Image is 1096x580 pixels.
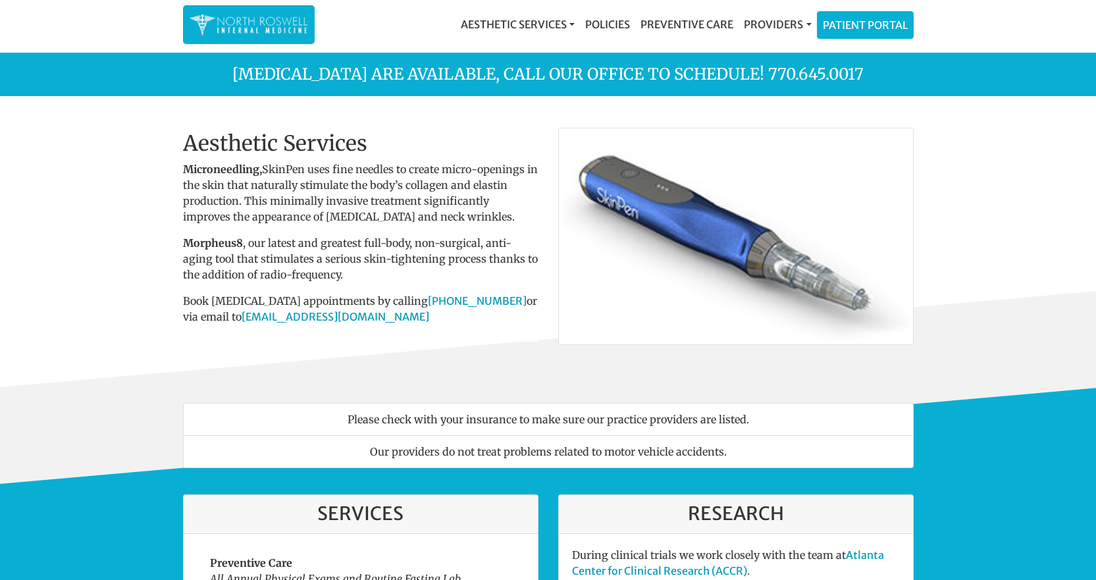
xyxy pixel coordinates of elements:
[572,548,884,577] a: Atlanta Center for Clinical Research (ACCR)
[183,161,538,224] p: SkinPen uses fine needles to create micro-openings in the skin that naturally stimulate the body’...
[580,11,635,38] a: Policies
[183,131,538,156] h2: Aesthetic Services
[456,11,580,38] a: Aesthetic Services
[572,503,900,525] h3: Research
[173,63,924,86] p: [MEDICAL_DATA] are available, call our office to schedule! 770.645.0017
[190,12,308,38] img: North Roswell Internal Medicine
[183,403,914,436] li: Please check with your insurance to make sure our practice providers are listed.
[183,235,538,282] p: , our latest and greatest full-body, non-surgical, anti-aging tool that stimulates a serious skin...
[197,503,525,525] h3: Services
[183,293,538,325] p: Book [MEDICAL_DATA] appointments by calling or via email to
[183,163,262,176] strong: Microneedling,
[183,236,243,250] b: Morpheus8
[572,547,900,579] p: During clinical trials we work closely with the team at .
[183,435,914,468] li: Our providers do not treat problems related to motor vehicle accidents.
[739,11,816,38] a: Providers
[242,310,429,323] a: [EMAIL_ADDRESS][DOMAIN_NAME]
[818,12,913,38] a: Patient Portal
[428,294,527,307] a: [PHONE_NUMBER]
[210,556,292,569] strong: Preventive Care
[635,11,739,38] a: Preventive Care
